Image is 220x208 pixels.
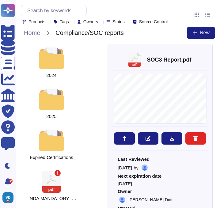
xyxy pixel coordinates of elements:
[114,132,135,145] button: Move to...
[2,192,13,203] img: user
[161,132,182,145] button: Download
[147,57,191,62] span: SOC3 Report.pdf
[21,28,43,37] span: Home
[185,132,206,145] button: Delete
[118,157,202,161] span: Last Reviewed
[118,181,202,186] span: [DATE]
[83,20,98,24] span: Owners
[200,30,210,35] span: New
[142,165,148,171] img: user
[30,155,73,160] span: Expired Certifications
[46,114,56,119] span: 2025
[118,165,132,170] span: [DATE]
[25,196,78,201] span: __NDA MANDATORY___Deel_2023_SOC1TypeII_Final Report_2023 (1).pdf
[52,28,127,37] span: Compliance/SOC reports
[60,20,69,24] span: Tags
[28,20,45,24] span: Products
[46,73,56,78] span: 2024
[1,191,18,204] button: user
[112,20,125,24] span: Status
[9,179,13,183] div: 9+
[138,132,159,145] button: Edit
[118,165,202,171] div: by
[24,5,86,16] input: Search by keywords
[119,197,125,203] img: user
[128,198,172,202] span: [PERSON_NAME] Didi
[139,20,168,24] span: Source Control
[118,189,202,194] span: Owner
[118,174,202,178] span: Next expiration date
[187,27,215,39] button: New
